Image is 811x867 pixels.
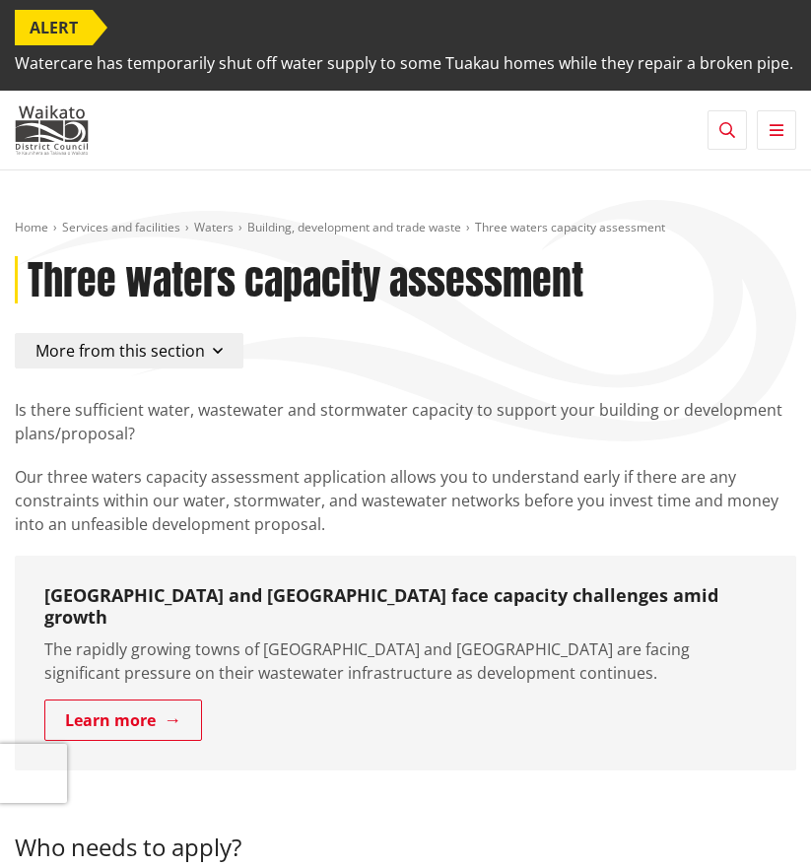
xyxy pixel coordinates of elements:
span: ALERT [15,10,93,45]
h3: [GEOGRAPHIC_DATA] and [GEOGRAPHIC_DATA] face capacity challenges amid growth [44,585,767,628]
h3: Who needs to apply? [15,834,796,862]
button: More from this section [15,333,243,368]
a: Waters [194,219,234,235]
p: The rapidly growing towns of [GEOGRAPHIC_DATA] and [GEOGRAPHIC_DATA] are facing significant press... [44,637,767,685]
p: Is there sufficient water, wastewater and stormwater capacity to support your building or develop... [15,398,796,445]
h1: Three waters capacity assessment [28,256,583,303]
a: Home [15,219,48,235]
span: Watercare has temporarily shut off water supply to some Tuakau homes while they repair a broken p... [15,45,793,81]
p: Our three waters capacity assessment application allows you to understand early if there are any ... [15,465,796,536]
img: Waikato District Council - Te Kaunihera aa Takiwaa o Waikato [15,105,89,155]
a: Services and facilities [62,219,180,235]
a: Building, development and trade waste [247,219,461,235]
a: Learn more [44,700,202,741]
nav: breadcrumb [15,220,796,236]
span: More from this section [35,340,205,362]
span: Three waters capacity assessment [475,219,665,235]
